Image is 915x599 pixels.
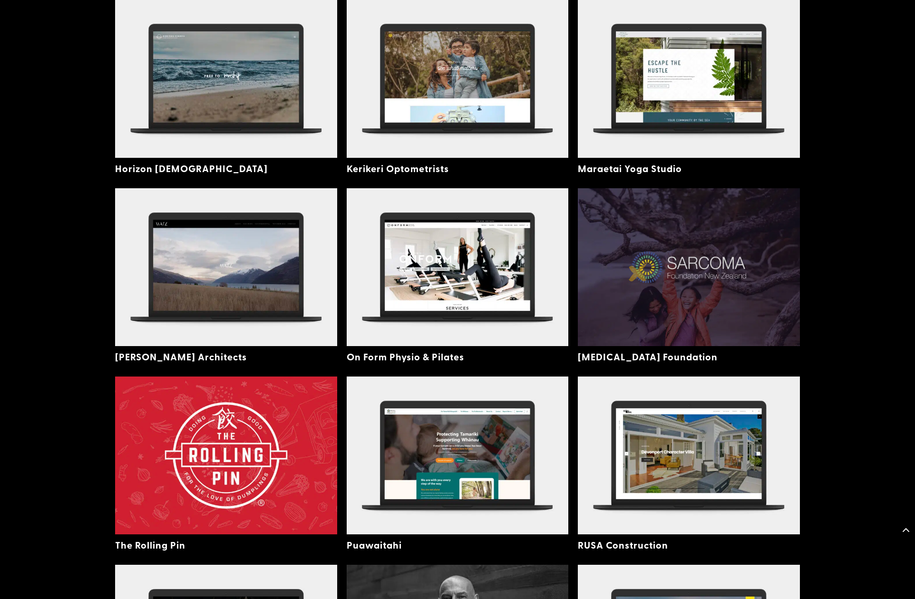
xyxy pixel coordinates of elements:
a: Horizon [DEMOGRAPHIC_DATA] [115,162,268,175]
img: MATZ Architects [115,188,337,346]
a: On Form Physio & Pilates [347,350,464,363]
img: Puawaitahi [347,377,569,534]
img: RUSA Construction [578,377,800,534]
a: Puawaitahi [347,538,402,551]
a: The Rolling Pin [115,538,185,551]
a: Maraetai Yoga Studio [578,162,682,175]
img: Sarcoma Foundation [578,188,800,346]
a: [MEDICAL_DATA] Foundation [578,350,718,363]
img: The Rolling Pin [115,377,337,534]
a: RUSA Construction [578,538,668,551]
a: [PERSON_NAME] Architects [115,350,247,363]
img: On Form Physio & Pilates [347,188,569,346]
a: Kerikeri Optometrists [347,162,449,175]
